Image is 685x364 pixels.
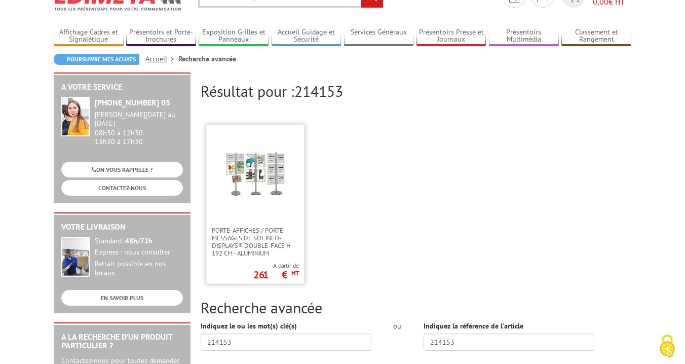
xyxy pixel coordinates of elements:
div: Retrait possible en nos locaux [95,260,183,278]
a: Accueil Guidage et Sécurité [272,28,341,45]
h2: A votre service [61,83,183,92]
p: 261 € [253,272,299,278]
label: Indiquez le ou les mot(s) clé(s) [201,321,297,331]
a: Présentoirs et Porte-brochures [126,28,196,45]
a: Présentoirs Multimédia [489,28,559,45]
img: Cookies (fenêtre modale) [655,334,680,359]
a: Affichage Cadres et Signalétique [54,28,124,45]
a: Poursuivre mes achats [54,54,139,65]
div: Express : nous consulter [95,248,183,257]
div: 08h30 à 12h30 13h30 à 17h30 [95,111,183,145]
a: EN SAVOIR PLUS [61,290,183,306]
span: Porte-affiches / Porte-messages de sol Info-Displays® double-face H 192 cm - Aluminium [212,227,299,257]
div: Standard : [95,237,183,246]
strong: 48h/72h [125,236,153,245]
sup: HT [291,269,299,277]
a: Services Généraux [344,28,414,45]
h2: Votre livraison [61,223,183,232]
a: CONTACTEZ-NOUS [61,180,183,196]
span: 214153 [294,81,343,101]
a: ON VOUS RAPPELLE ? [61,162,183,177]
div: [PERSON_NAME][DATE] au [DATE] [95,111,183,128]
img: Porte-affiches / Porte-messages de sol Info-Displays® double-face H 192 cm - Aluminium [222,140,288,206]
a: Exposition Grilles et Panneaux [199,28,269,45]
h2: Résultat pour : [201,83,631,99]
a: Porte-affiches / Porte-messages de sol Info-Displays® double-face H 192 cm - Aluminium [207,227,304,257]
span: A partir de [253,262,299,270]
h2: A la recherche d'un produit particulier ? [61,333,183,350]
a: Présentoirs Presse et Journaux [416,28,486,45]
a: Accueil [145,54,178,63]
div: ou [387,321,408,331]
li: Recherche avancée [178,54,236,64]
img: widget-livraison.jpg [61,237,90,277]
img: widget-service.jpg [61,97,90,136]
h2: Recherche avancée [201,299,631,316]
a: Classement et Rangement [561,28,631,45]
button: Cookies (fenêtre modale) [650,330,685,364]
label: Indiquez la référence de l'article [424,321,523,331]
strong: [PHONE_NUMBER] 03 [95,97,170,107]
